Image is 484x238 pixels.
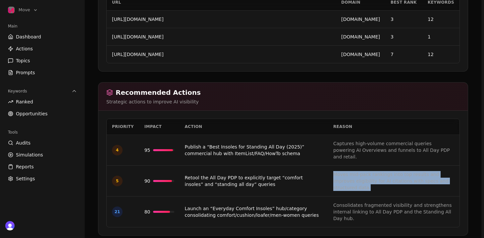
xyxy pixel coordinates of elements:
[180,119,328,135] th: Action
[328,197,459,227] td: Consolidates fragmented visibility and strengthens internal linking to All Day PDP and the Standi...
[16,98,33,105] span: Ranked
[5,43,80,54] a: Actions
[144,147,150,153] span: 95
[107,119,139,135] th: Priority
[16,151,43,158] span: Simulations
[5,221,15,230] img: 's logo
[328,119,459,135] th: Reason
[16,140,30,146] span: Audits
[5,5,41,15] button: Open organization switcher
[19,7,30,13] span: Move
[112,52,164,57] a: [URL][DOMAIN_NAME]
[112,34,164,39] a: [URL][DOMAIN_NAME]
[328,166,459,197] td: Moves mid-pack rankings into top results and improves eligibility for AI citations with specs and...
[8,7,15,13] img: Move
[16,57,30,64] span: Topics
[422,10,459,28] td: 12
[422,28,459,45] td: 1
[144,178,150,184] span: 90
[422,45,459,63] td: 12
[112,17,164,22] a: [URL][DOMAIN_NAME]
[112,207,123,217] span: 21
[328,135,459,166] td: Captures high-volume commercial queries powering AI Overviews and funnels to All Day PDP and retail.
[5,108,80,119] a: Opportunities
[16,110,48,117] span: Opportunities
[5,149,80,160] a: Simulations
[385,45,422,63] td: 7
[5,55,80,66] a: Topics
[106,98,460,105] p: Strategic actions to improve AI visibility
[106,88,460,97] h2: Recommended Actions
[5,21,80,31] div: Main
[185,175,303,187] a: Retool the All Day PDP to explicitly target “comfort insoles” and “standing all day” queries
[16,69,35,76] span: Prompts
[336,28,385,45] td: [DOMAIN_NAME]
[5,161,80,172] a: Reports
[336,10,385,28] td: [DOMAIN_NAME]
[5,96,80,107] a: Ranked
[144,208,150,215] span: 80
[16,163,34,170] span: Reports
[5,173,80,184] a: Settings
[139,119,180,135] th: Impact
[385,10,422,28] td: 3
[5,127,80,138] div: Tools
[112,176,123,186] span: 5
[16,175,35,182] span: Settings
[16,45,33,52] span: Actions
[5,86,80,96] button: Keywords
[5,67,80,78] a: Prompts
[16,33,41,40] span: Dashboard
[5,221,15,230] button: Open user button
[385,28,422,45] td: 3
[185,144,304,156] a: Publish a “Best Insoles for Standing All Day (2025)” commercial hub with ItemList/FAQ/HowTo schema
[5,31,80,42] a: Dashboard
[5,138,80,148] a: Audits
[185,206,319,218] a: Launch an “Everyday Comfort Insoles” hub/category consolidating comfort/cushion/loafer/men-women ...
[112,145,123,155] span: 4
[336,45,385,63] td: [DOMAIN_NAME]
